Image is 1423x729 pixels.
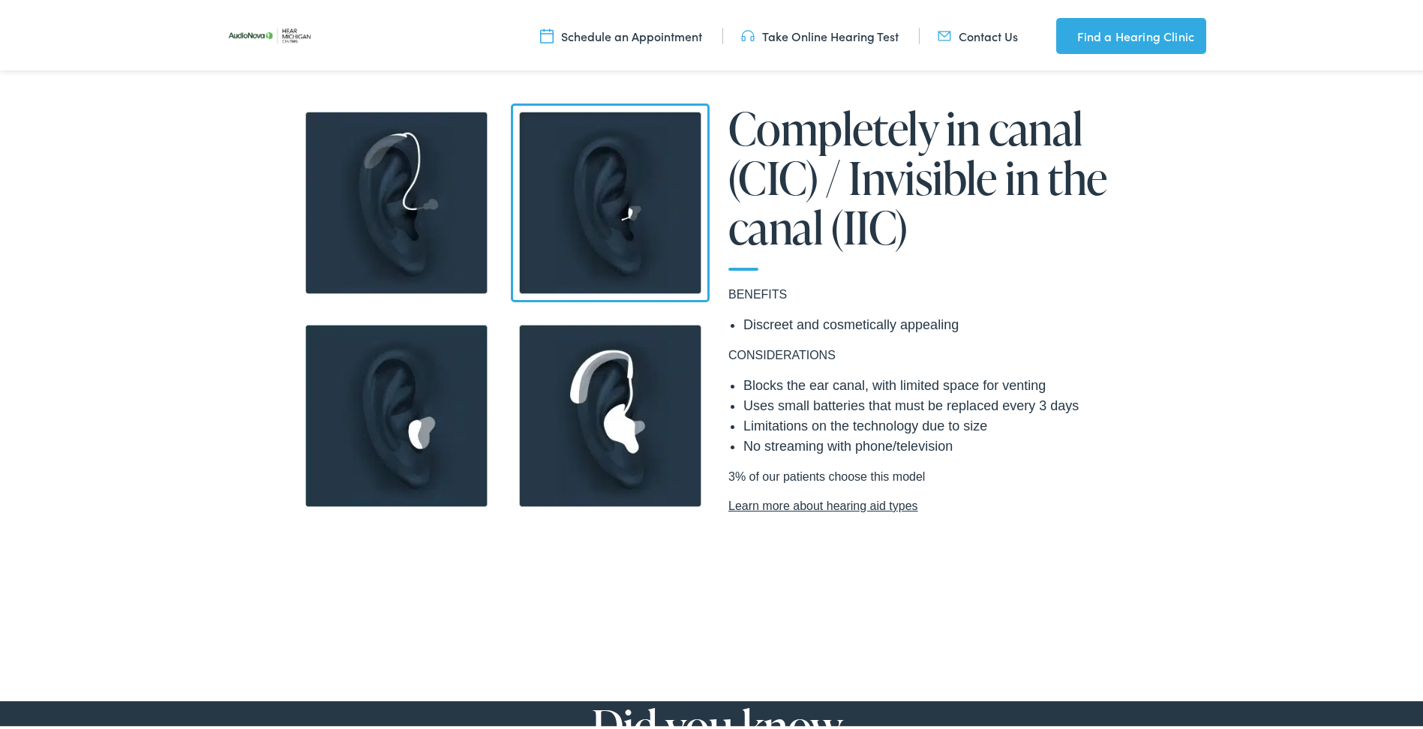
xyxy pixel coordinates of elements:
p: CONSIDERATIONS [728,343,1133,361]
a: Take Online Hearing Test [741,25,899,41]
a: Learn more about hearing aid types [728,494,1133,512]
a: Find a Hearing Clinic [1056,15,1206,51]
p: BENEFITS [728,283,1133,301]
li: Uses small batteries that must be replaced every 3 days [743,393,1133,413]
img: utility icon [938,25,951,41]
img: utility icon [1056,24,1070,42]
li: Limitations on the technology due to size [743,413,1133,433]
li: Discreet and cosmetically appealing [743,312,1133,332]
a: Schedule an Appointment [540,25,702,41]
a: Contact Us [938,25,1018,41]
li: Blocks the ear canal, with limited space for venting [743,373,1133,393]
img: utility icon [741,25,755,41]
li: No streaming with phone/television [743,433,1133,454]
img: utility icon [540,25,554,41]
p: 3% of our patients choose this model [728,465,1133,512]
h1: Completely in canal (CIC) / Invisible in the canal (IIC) [728,100,1133,268]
